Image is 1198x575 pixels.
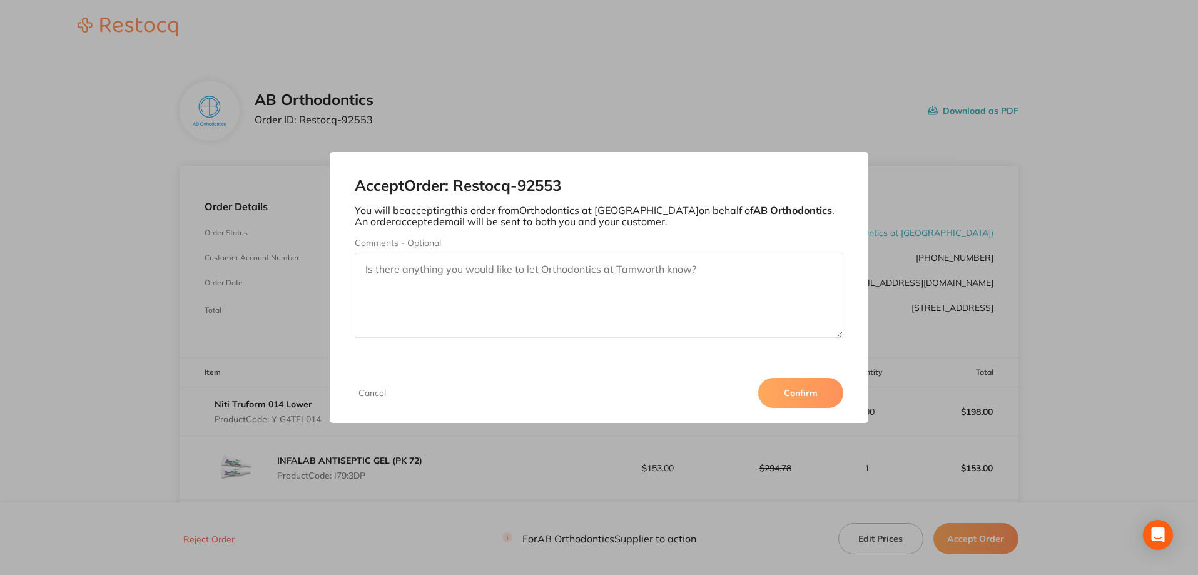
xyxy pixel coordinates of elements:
[758,378,843,408] button: Confirm
[355,238,844,248] label: Comments - Optional
[355,205,844,228] p: You will be accepting this order from Orthodontics at [GEOGRAPHIC_DATA] on behalf of . An order a...
[753,204,832,216] b: AB Orthodontics
[355,387,390,399] button: Cancel
[1143,520,1173,550] div: Open Intercom Messenger
[355,177,844,195] h2: Accept Order: Restocq- 92553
